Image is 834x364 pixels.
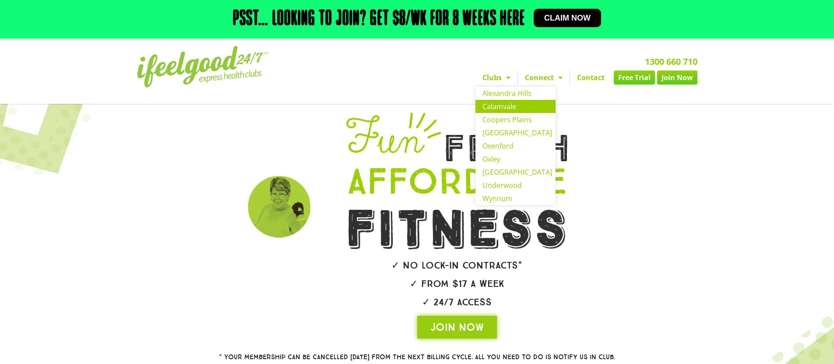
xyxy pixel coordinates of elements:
[645,56,697,67] a: 1300 660 710
[233,9,525,30] h2: Psst… Looking to join? Get $8/wk for 8 weeks here
[430,320,484,334] span: JOIN NOW
[475,179,556,192] a: Underwood
[544,14,591,22] span: Claim now
[475,87,556,100] a: Alexandra Hills
[475,192,556,205] a: Wynnum
[570,71,612,85] a: Contact
[322,297,592,307] h2: ✓ 24/7 Access
[322,279,592,289] h2: ✓ From $17 a week
[475,166,556,179] a: [GEOGRAPHIC_DATA]
[475,113,556,126] a: Coopers Plains
[187,354,647,360] h2: * Your membership can be cancelled [DATE] from the next billing cycle. All you need to do is noti...
[614,71,655,85] a: Free Trial
[322,261,592,270] h2: ✓ No lock-in contracts*
[475,100,556,113] a: Calamvale
[336,71,697,85] nav: Menu
[475,71,517,85] a: Clubs
[475,152,556,166] a: Oxley
[657,71,697,85] a: Join Now
[534,9,601,27] a: Claim now
[417,316,497,339] a: JOIN NOW
[475,139,556,152] a: Oxenford
[475,126,556,139] a: [GEOGRAPHIC_DATA]
[475,87,556,205] ul: Clubs
[518,71,570,85] a: Connect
